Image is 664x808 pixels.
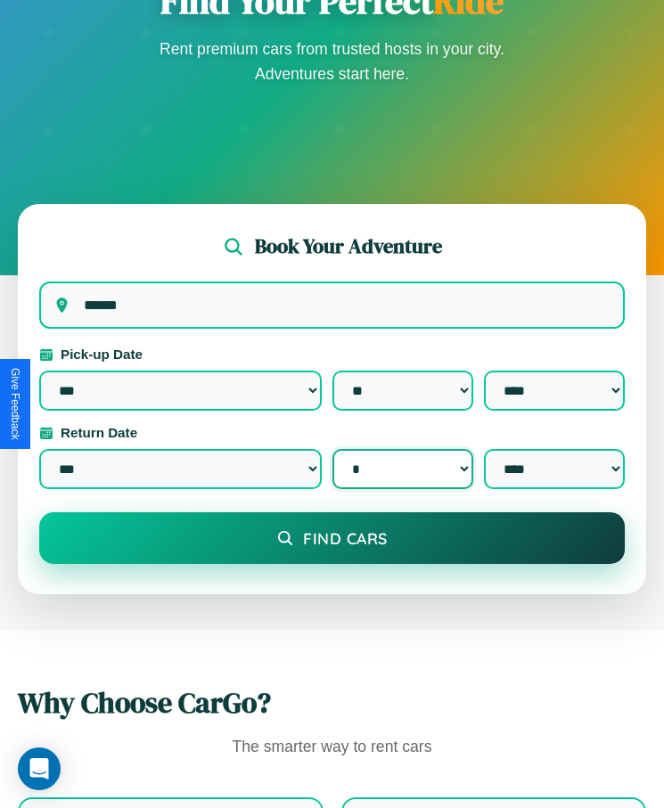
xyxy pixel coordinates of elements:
div: Give Feedback [9,368,21,440]
h2: Book Your Adventure [255,233,442,260]
div: Open Intercom Messenger [18,747,61,790]
label: Pick-up Date [39,347,625,362]
h2: Why Choose CarGo? [18,683,646,722]
p: Rent premium cars from trusted hosts in your city. Adventures start here. [154,37,511,86]
label: Return Date [39,425,625,440]
p: The smarter way to rent cars [18,733,646,762]
button: Find Cars [39,512,625,564]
